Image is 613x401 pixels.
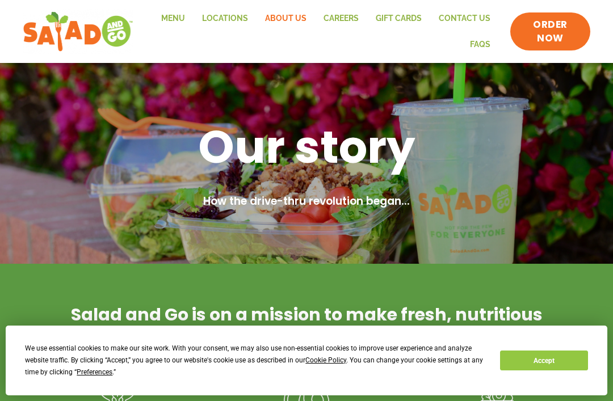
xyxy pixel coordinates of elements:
[522,18,579,45] span: ORDER NOW
[500,351,587,370] button: Accept
[305,356,346,364] span: Cookie Policy
[430,6,499,32] a: Contact Us
[23,9,133,54] img: new-SAG-logo-768×292
[367,6,430,32] a: GIFT CARDS
[77,368,112,376] span: Preferences
[25,343,486,378] div: We use essential cookies to make our site work. With your consent, we may also use non-essential ...
[194,6,257,32] a: Locations
[6,326,607,395] div: Cookie Consent Prompt
[510,12,590,51] a: ORDER NOW
[315,6,367,32] a: Careers
[68,303,545,348] h2: Salad and Go is on a mission to make fresh, nutritious food convenient and affordable for ALL.
[145,6,499,57] nav: Menu
[23,117,590,176] h1: Our story
[257,6,315,32] a: About Us
[461,32,499,58] a: FAQs
[153,6,194,32] a: Menu
[23,193,590,210] h2: How the drive-thru revolution began...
